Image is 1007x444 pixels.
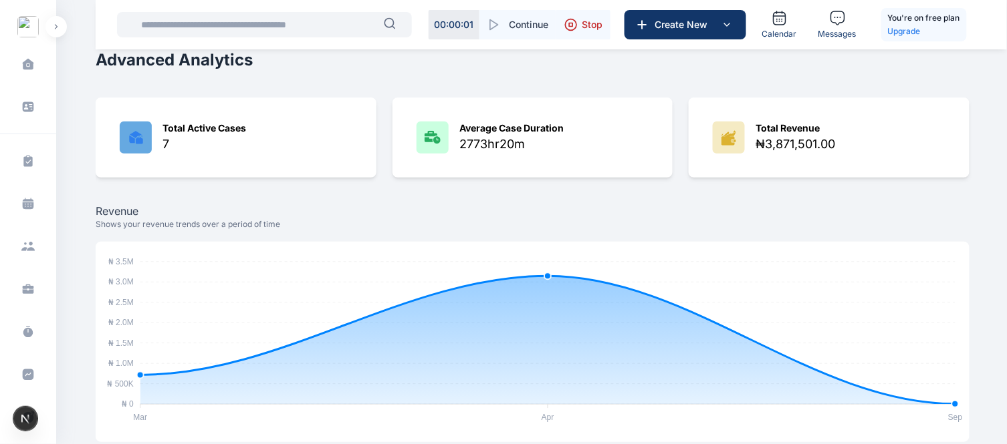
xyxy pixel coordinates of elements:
tspan: Sep [949,413,964,422]
button: Continue [479,10,556,39]
tspan: ₦ 3.5M [108,257,134,266]
button: Stop [556,10,610,39]
a: Messages [813,5,862,45]
tspan: Apr [542,413,554,422]
tspan: ₦ 0 [122,399,134,409]
p: Revenue [96,204,970,218]
p: Shows your revenue trends over a period of time [96,218,970,231]
span: Calendar [762,29,797,39]
div: 2773hr20m [459,135,564,154]
div: Total Revenue [756,122,835,135]
span: Create New [649,18,719,31]
div: Average Case Duration [459,122,564,135]
tspan: ₦ 3.0M [108,277,134,286]
div: 7 [162,135,246,154]
h5: You're on free plan [888,11,960,25]
a: Calendar [757,5,802,45]
span: Messages [818,29,857,39]
div: Total Active Cases [162,122,246,135]
h1: Advanced Analytics [96,49,253,71]
a: Upgrade [888,25,960,38]
tspan: Mar [134,413,148,422]
div: ₦3,871,501.00 [756,135,835,154]
p: 00 : 00 : 01 [435,18,474,31]
span: Stop [582,18,602,31]
tspan: ₦ 1.0M [108,359,134,368]
tspan: ₦ 2.0M [108,318,134,327]
tspan: ₦ 2.5M [108,298,134,307]
button: Create New [625,10,746,39]
span: Continue [509,18,548,31]
tspan: ₦ 1.5M [108,339,134,348]
tspan: ₦ 500K [108,379,134,389]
